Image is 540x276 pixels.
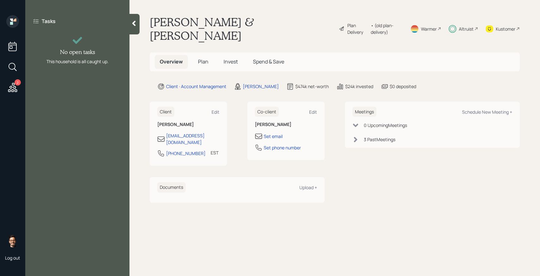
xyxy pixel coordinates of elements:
label: Tasks [42,18,56,25]
div: Edit [309,109,317,115]
span: Invest [224,58,238,65]
div: Client · Account Management [166,83,226,90]
div: Edit [212,109,219,115]
div: [PERSON_NAME] [243,83,279,90]
h6: Client [157,107,174,117]
h4: No open tasks [60,49,95,56]
div: [PHONE_NUMBER] [166,150,206,157]
div: $474k net-worth [295,83,329,90]
div: $0 deposited [390,83,416,90]
h6: Meetings [352,107,376,117]
div: Altruist [459,26,474,32]
div: Warmer [421,26,437,32]
h1: [PERSON_NAME] & [PERSON_NAME] [150,15,334,42]
div: This household is all caught up. [46,58,109,65]
div: • (old plan-delivery) [371,22,403,35]
span: Plan [198,58,208,65]
div: 0 Upcoming Meeting s [364,122,407,129]
div: Upload + [299,184,317,190]
h6: Documents [157,182,186,193]
h6: [PERSON_NAME] [255,122,317,127]
img: sami-boghos-headshot.png [6,235,19,247]
div: Schedule New Meeting + [462,109,512,115]
div: $24k invested [345,83,373,90]
div: Plan Delivery [347,22,368,35]
div: Set phone number [264,144,301,151]
div: [EMAIL_ADDRESS][DOMAIN_NAME] [166,132,219,146]
span: Spend & Save [253,58,284,65]
div: 2 [15,79,21,86]
h6: Co-client [255,107,279,117]
h6: [PERSON_NAME] [157,122,219,127]
span: Overview [160,58,183,65]
div: Log out [5,255,20,261]
div: EST [211,149,219,156]
div: Set email [264,133,283,140]
div: 3 Past Meeting s [364,136,395,143]
div: Kustomer [496,26,515,32]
